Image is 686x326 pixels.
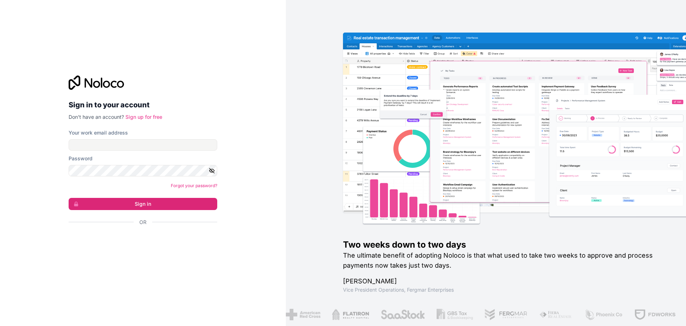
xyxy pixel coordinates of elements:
button: Sign in [69,198,217,210]
span: Or [139,219,146,226]
img: /assets/gbstax-C-GtDUiK.png [361,309,397,320]
img: /assets/phoenix-BREaitsQ.png [508,309,547,320]
img: /assets/fergmar-CudnrXN5.png [408,309,452,320]
img: /assets/baldridge-DxmPIwAm.png [611,309,657,320]
a: Forgot your password? [171,183,217,188]
img: /assets/fiera-fwj2N5v4.png [463,309,497,320]
h2: The ultimate benefit of adopting Noloco is that what used to take two weeks to approve and proces... [343,250,663,271]
img: /assets/fdworks-Bi04fVtw.png [558,309,600,320]
a: Sign up for free [125,114,162,120]
label: Password [69,155,93,162]
label: Your work email address [69,129,128,136]
img: /assets/saastock-C6Zbiodz.png [304,309,349,320]
h1: Vice President Operations , Fergmar Enterprises [343,286,663,293]
input: Password [69,165,217,176]
h2: Sign in to your account [69,98,217,111]
iframe: Sign in with Google Button [65,234,215,249]
span: Don't have an account? [69,114,124,120]
h1: [PERSON_NAME] [343,276,663,286]
img: /assets/flatiron-C8eUkumj.png [256,309,293,320]
input: Email address [69,139,217,151]
h1: Two weeks down to two days [343,239,663,250]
